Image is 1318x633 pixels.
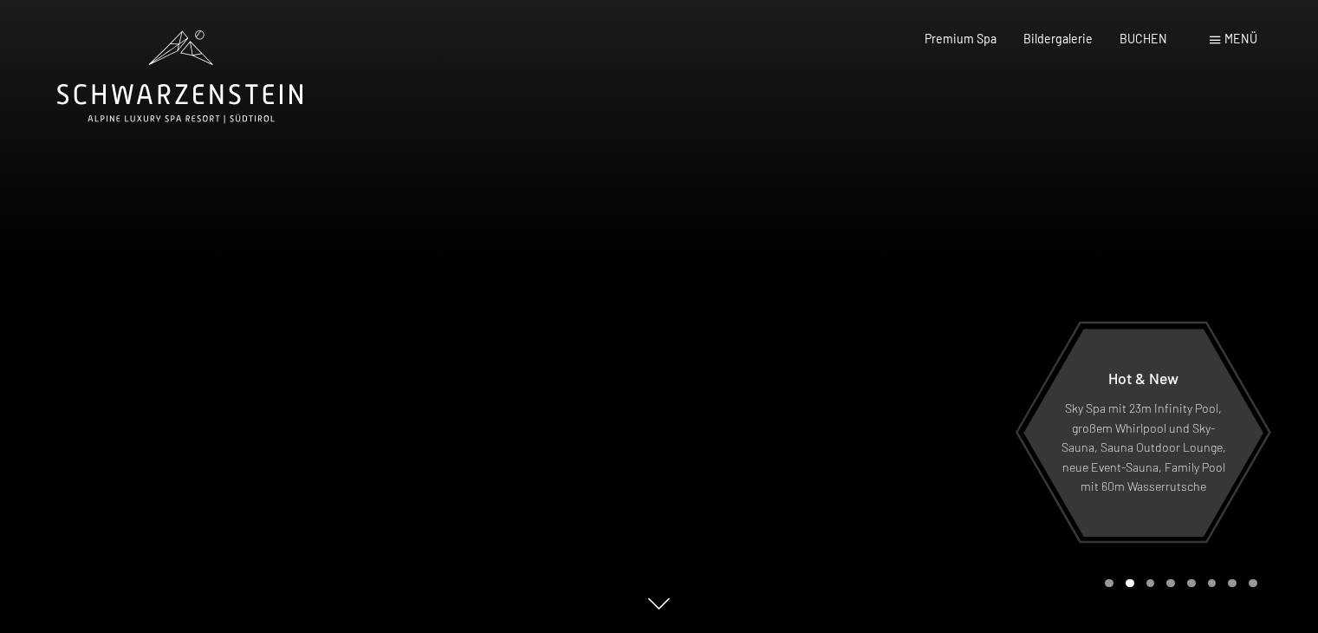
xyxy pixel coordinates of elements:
a: Premium Spa [925,31,997,46]
div: Carousel Page 1 [1105,579,1113,588]
span: Menü [1224,31,1257,46]
div: Carousel Page 3 [1146,579,1155,588]
div: Carousel Page 7 [1228,579,1237,588]
a: Hot & New Sky Spa mit 23m Infinity Pool, großem Whirlpool und Sky-Sauna, Sauna Outdoor Lounge, ne... [1023,328,1264,538]
a: BUCHEN [1120,31,1167,46]
div: Carousel Page 4 [1166,579,1175,588]
a: Bildergalerie [1023,31,1093,46]
div: Carousel Page 6 [1208,579,1217,588]
div: Carousel Page 5 [1187,579,1196,588]
span: Hot & New [1108,369,1178,388]
div: Carousel Pagination [1099,579,1256,588]
div: Carousel Page 8 [1249,579,1257,588]
p: Sky Spa mit 23m Infinity Pool, großem Whirlpool und Sky-Sauna, Sauna Outdoor Lounge, neue Event-S... [1061,399,1226,497]
div: Carousel Page 2 (Current Slide) [1126,579,1134,588]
